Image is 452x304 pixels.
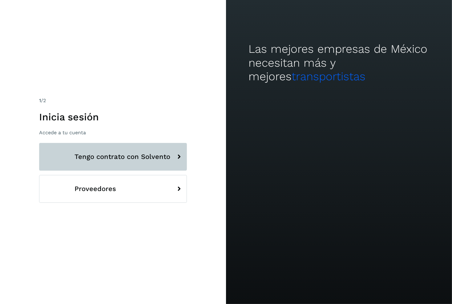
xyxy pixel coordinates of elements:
span: Proveedores [75,185,116,193]
span: Tengo contrato con Solvento [75,153,170,160]
span: transportistas [292,70,365,83]
h2: Las mejores empresas de México necesitan más y mejores [248,42,429,83]
button: Proveedores [39,175,187,203]
button: Tengo contrato con Solvento [39,143,187,171]
p: Accede a tu cuenta [39,130,187,135]
span: 1 [39,98,41,103]
div: /2 [39,97,187,104]
h1: Inicia sesión [39,111,187,123]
